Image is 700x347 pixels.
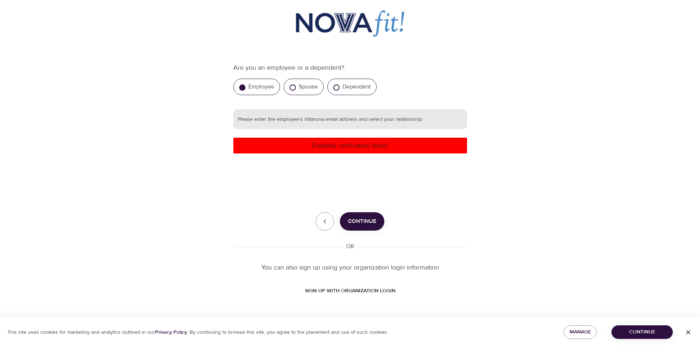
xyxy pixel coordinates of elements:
span: Continue [617,328,667,337]
button: Continue [611,325,673,339]
a: Privacy Policy [155,329,187,336]
label: Employee [248,83,274,90]
span: Manage [570,328,591,337]
p: Are you an employee or a dependent? [233,63,467,73]
span: SIGN UP WITH ORGANIZATION LOGIN [305,286,395,296]
p: You can also sign up using your organization login information [233,263,467,272]
button: Manage [564,325,597,339]
button: Continue [340,212,384,231]
div: OR [343,242,357,251]
img: Villanova%20logo.jpg [285,6,414,42]
label: Spouse [299,83,318,90]
span: Continue [348,217,376,226]
p: Eligibility verification failed. [236,141,464,151]
button: SIGN UP WITH ORGANIZATION LOGIN [299,284,401,298]
label: Dependent [342,83,371,90]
